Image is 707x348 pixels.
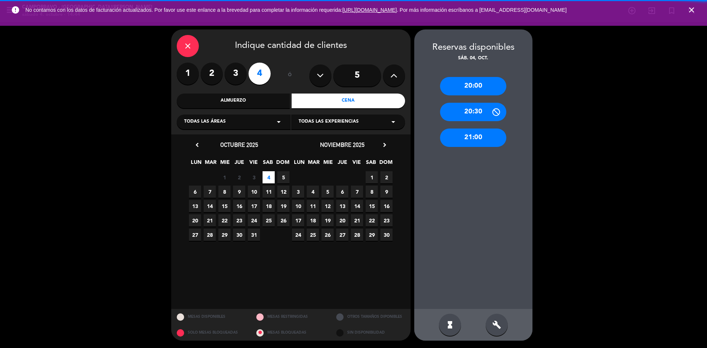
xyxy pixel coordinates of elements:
span: 19 [277,200,289,212]
span: 15 [366,200,378,212]
span: 14 [351,200,363,212]
span: 4 [263,171,275,183]
div: Indique cantidad de clientes [177,35,405,57]
span: LUN [293,158,305,170]
span: 31 [248,229,260,241]
a: . Por más información escríbanos a [EMAIL_ADDRESS][DOMAIN_NAME] [397,7,567,13]
span: 3 [248,171,260,183]
span: 9 [233,186,245,198]
span: No contamos con los datos de facturación actualizados. Por favor use este enlance a la brevedad p... [25,7,567,13]
span: 28 [351,229,363,241]
span: 13 [189,200,201,212]
div: SOLO MESAS BLOQUEADAS [171,325,251,341]
span: VIE [247,158,260,170]
i: arrow_drop_down [274,117,283,126]
span: 20 [189,214,201,226]
span: 4 [307,186,319,198]
span: 25 [263,214,275,226]
span: octubre 2025 [220,141,258,148]
span: 7 [351,186,363,198]
span: 2 [380,171,393,183]
span: 7 [204,186,216,198]
div: MESAS RESTRINGIDAS [251,309,331,325]
span: DOM [276,158,288,170]
i: close [687,6,696,14]
div: MESAS DISPONIBLES [171,309,251,325]
span: 26 [277,214,289,226]
span: 5 [321,186,334,198]
span: 10 [248,186,260,198]
span: 18 [263,200,275,212]
span: 29 [366,229,378,241]
span: DOM [379,158,391,170]
span: 29 [218,229,231,241]
span: 12 [277,186,289,198]
span: MAR [204,158,217,170]
span: JUE [233,158,245,170]
i: arrow_drop_down [389,117,398,126]
span: Todas las áreas [184,118,226,126]
span: 23 [233,214,245,226]
span: 26 [321,229,334,241]
span: 21 [204,214,216,226]
span: 6 [336,186,348,198]
i: chevron_right [381,141,388,149]
span: noviembre 2025 [320,141,365,148]
span: 13 [336,200,348,212]
span: 20 [336,214,348,226]
span: 2 [233,171,245,183]
span: MAR [307,158,320,170]
span: 22 [218,214,231,226]
div: OTROS TAMAÑOS DIPONIBLES [331,309,411,325]
span: 30 [233,229,245,241]
span: 14 [204,200,216,212]
span: 3 [292,186,304,198]
span: 28 [204,229,216,241]
span: 5 [277,171,289,183]
span: JUE [336,158,348,170]
span: 15 [218,200,231,212]
span: 19 [321,214,334,226]
span: 17 [292,214,304,226]
span: 17 [248,200,260,212]
span: 23 [380,214,393,226]
span: LUN [190,158,202,170]
span: 24 [292,229,304,241]
div: ó [278,63,302,88]
i: hourglass_full [446,320,454,329]
div: Cena [292,94,405,108]
span: 22 [366,214,378,226]
label: 4 [249,63,271,85]
div: MESAS BLOQUEADAS [251,325,331,341]
span: 1 [218,171,231,183]
label: 2 [201,63,223,85]
div: 21:00 [440,129,506,147]
span: VIE [351,158,363,170]
span: 8 [366,186,378,198]
label: 1 [177,63,199,85]
span: 30 [380,229,393,241]
span: 8 [218,186,231,198]
label: 3 [225,63,247,85]
span: 6 [189,186,201,198]
span: 11 [307,200,319,212]
span: 9 [380,186,393,198]
div: Almuerzo [177,94,290,108]
span: MIE [322,158,334,170]
a: [URL][DOMAIN_NAME] [342,7,397,13]
i: close [183,42,192,50]
i: chevron_left [193,141,201,149]
span: 27 [336,229,348,241]
div: SIN DISPONIBILIDAD [331,325,411,341]
span: SAB [365,158,377,170]
span: MIE [219,158,231,170]
span: 16 [233,200,245,212]
span: 12 [321,200,334,212]
div: sáb. 04, oct. [414,55,532,62]
span: 18 [307,214,319,226]
div: 20:00 [440,77,506,95]
span: 1 [366,171,378,183]
span: 24 [248,214,260,226]
span: 11 [263,186,275,198]
span: 25 [307,229,319,241]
